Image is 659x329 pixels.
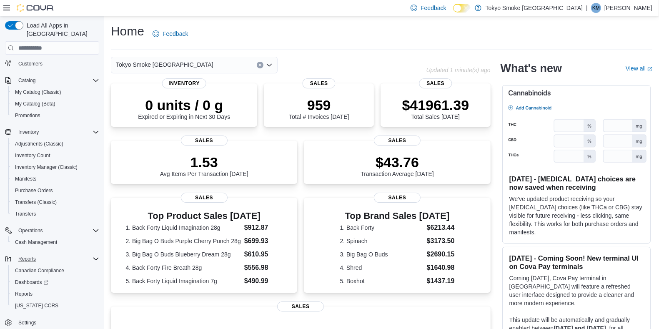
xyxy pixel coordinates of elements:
[421,4,446,12] span: Feedback
[8,98,103,110] button: My Catalog (Beta)
[162,78,206,88] span: Inventory
[244,236,283,246] dd: $699.93
[18,60,43,67] span: Customers
[15,59,46,69] a: Customers
[244,263,283,273] dd: $556.98
[303,78,336,88] span: Sales
[427,223,455,233] dd: $6213.44
[626,65,652,72] a: View allExternal link
[15,127,99,137] span: Inventory
[138,97,230,113] p: 0 units / 0 g
[8,300,103,311] button: [US_STATE] CCRS
[591,3,601,13] div: Kory McNabb
[12,162,99,172] span: Inventory Manager (Classic)
[12,151,99,161] span: Inventory Count
[15,254,99,264] span: Reports
[18,77,35,84] span: Catalog
[163,30,188,38] span: Feedback
[12,237,99,247] span: Cash Management
[18,256,36,262] span: Reports
[509,175,644,191] h3: [DATE] - [MEDICAL_DATA] choices are now saved when receiving
[12,139,67,149] a: Adjustments (Classic)
[12,301,62,311] a: [US_STATE] CCRS
[12,197,60,207] a: Transfers (Classic)
[15,89,61,95] span: My Catalog (Classic)
[12,197,99,207] span: Transfers (Classic)
[12,186,56,196] a: Purchase Orders
[15,226,46,236] button: Operations
[15,226,99,236] span: Operations
[12,301,99,311] span: Washington CCRS
[111,23,144,40] h1: Home
[340,237,423,245] dt: 2. Spinach
[23,21,99,38] span: Load All Apps in [GEOGRAPHIC_DATA]
[12,186,99,196] span: Purchase Orders
[8,288,103,300] button: Reports
[8,196,103,208] button: Transfers (Classic)
[427,276,455,286] dd: $1437.19
[116,60,213,70] span: Tokyo Smoke [GEOGRAPHIC_DATA]
[12,174,40,184] a: Manifests
[15,75,99,85] span: Catalog
[361,154,434,171] p: $43.76
[340,264,423,272] dt: 4. Shred
[12,266,99,276] span: Canadian Compliance
[12,151,54,161] a: Inventory Count
[501,62,562,75] h2: What's new
[12,237,60,247] a: Cash Management
[15,199,57,206] span: Transfers (Classic)
[15,291,33,297] span: Reports
[12,99,99,109] span: My Catalog (Beta)
[8,236,103,248] button: Cash Management
[340,211,455,221] h3: Top Brand Sales [DATE]
[12,289,99,299] span: Reports
[12,111,99,121] span: Promotions
[12,139,99,149] span: Adjustments (Classic)
[18,319,36,326] span: Settings
[402,97,469,113] p: $41961.39
[509,195,644,236] p: We've updated product receiving so your [MEDICAL_DATA] choices (like THCa or CBG) stay visible fo...
[402,97,469,120] div: Total Sales [DATE]
[2,225,103,236] button: Operations
[15,141,63,147] span: Adjustments (Classic)
[125,264,241,272] dt: 4. Back Forty Fire Breath 28g
[427,249,455,259] dd: $2690.15
[15,75,39,85] button: Catalog
[12,99,59,109] a: My Catalog (Beta)
[17,4,54,12] img: Cova
[149,25,191,42] a: Feedback
[361,154,434,177] div: Transaction Average [DATE]
[244,223,283,233] dd: $912.87
[426,67,491,73] p: Updated 1 minute(s) ago
[15,302,58,309] span: [US_STATE] CCRS
[257,62,263,68] button: Clear input
[289,97,349,120] div: Total # Invoices [DATE]
[125,211,282,221] h3: Top Product Sales [DATE]
[2,75,103,86] button: Catalog
[277,301,324,311] span: Sales
[15,127,42,137] button: Inventory
[15,100,55,107] span: My Catalog (Beta)
[2,58,103,70] button: Customers
[12,277,52,287] a: Dashboards
[15,187,53,194] span: Purchase Orders
[586,3,588,13] p: |
[427,236,455,246] dd: $3173.50
[12,87,65,97] a: My Catalog (Classic)
[15,317,99,328] span: Settings
[160,154,248,177] div: Avg Items Per Transaction [DATE]
[647,67,652,72] svg: External link
[453,4,471,13] input: Dark Mode
[12,209,39,219] a: Transfers
[604,3,652,13] p: [PERSON_NAME]
[15,279,48,286] span: Dashboards
[509,254,644,271] h3: [DATE] - Coming Soon! New terminal UI on Cova Pay terminals
[289,97,349,113] p: 959
[509,274,644,307] p: Coming [DATE], Cova Pay terminal in [GEOGRAPHIC_DATA] will feature a refreshed user interface des...
[181,136,228,146] span: Sales
[8,161,103,173] button: Inventory Manager (Classic)
[8,265,103,276] button: Canadian Compliance
[419,78,452,88] span: Sales
[340,277,423,285] dt: 5. Boxhot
